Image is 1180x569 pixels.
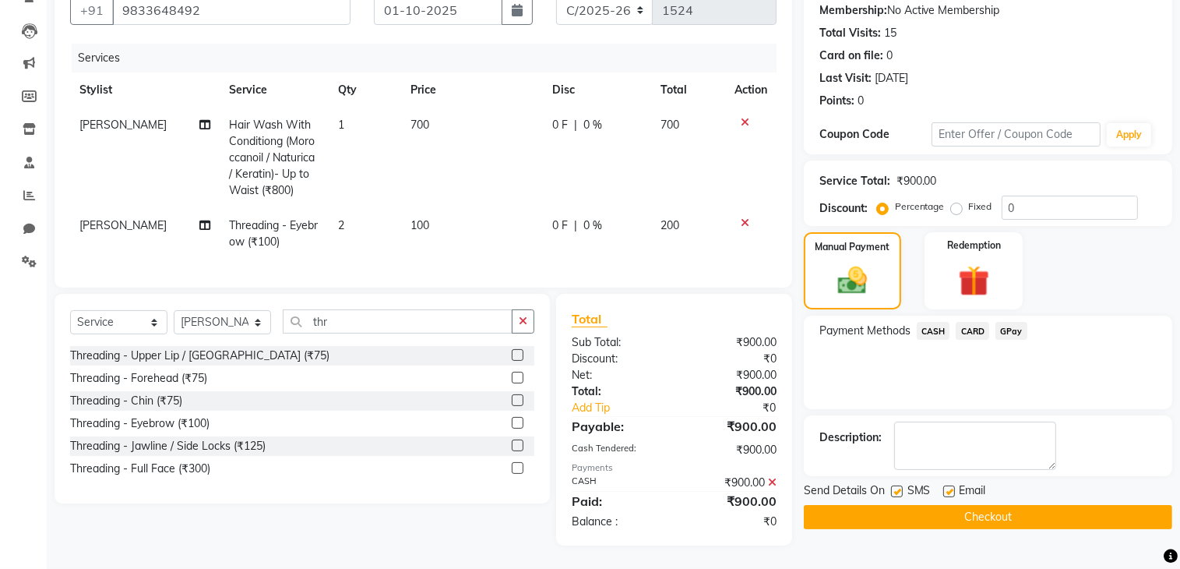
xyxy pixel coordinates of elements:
[674,514,787,530] div: ₹0
[875,70,908,87] div: [DATE]
[283,309,513,334] input: Search or Scan
[674,475,787,491] div: ₹900.00
[960,482,986,502] span: Email
[819,173,890,189] div: Service Total:
[819,429,882,446] div: Description:
[552,117,568,133] span: 0 F
[70,348,329,364] div: Threading - Upper Lip / [GEOGRAPHIC_DATA] (₹75)
[819,25,881,41] div: Total Visits:
[329,72,401,108] th: Qty
[70,72,220,108] th: Stylist
[932,122,1101,147] input: Enter Offer / Coupon Code
[858,93,864,109] div: 0
[410,218,429,232] span: 100
[70,461,210,477] div: Threading - Full Face (₹300)
[560,492,674,511] div: Paid:
[896,173,937,189] div: ₹900.00
[674,442,787,458] div: ₹900.00
[884,25,896,41] div: 15
[79,218,167,232] span: [PERSON_NAME]
[674,367,787,383] div: ₹900.00
[574,117,577,133] span: |
[560,417,674,436] div: Payable:
[949,262,999,300] img: _gift.svg
[819,2,887,19] div: Membership:
[819,200,868,217] div: Discount:
[583,217,602,234] span: 0 %
[674,417,787,436] div: ₹900.00
[819,93,854,109] div: Points:
[70,415,210,432] div: Threading - Eyebrow (₹100)
[819,70,872,87] div: Last Visit:
[560,400,693,416] a: Add Tip
[560,351,674,367] div: Discount:
[338,218,344,232] span: 2
[674,351,787,367] div: ₹0
[70,370,207,387] div: Threading - Forehead (₹75)
[829,263,876,298] img: _cash.svg
[560,334,674,351] div: Sub Total:
[560,514,674,530] div: Balance :
[674,383,787,400] div: ₹900.00
[72,44,788,72] div: Services
[819,48,883,64] div: Card on file:
[79,118,167,132] span: [PERSON_NAME]
[660,118,679,132] span: 700
[70,438,266,454] div: Threading - Jawline / Side Locks (₹125)
[229,218,318,249] span: Threading - Eyebrow (₹100)
[693,400,788,416] div: ₹0
[819,323,911,339] span: Payment Methods
[410,118,429,132] span: 700
[401,72,543,108] th: Price
[804,482,885,502] span: Send Details On
[947,239,1001,253] label: Redemption
[572,461,777,475] div: Payments
[995,322,1027,340] span: GPay
[907,482,931,502] span: SMS
[338,118,344,132] span: 1
[572,311,608,327] span: Total
[574,217,577,234] span: |
[804,505,1172,529] button: Checkout
[725,72,777,108] th: Action
[969,200,992,214] label: Fixed
[560,475,674,491] div: CASH
[674,334,787,351] div: ₹900.00
[560,383,674,400] div: Total:
[220,72,329,108] th: Service
[660,218,679,232] span: 200
[819,2,1157,19] div: No Active Membership
[674,492,787,511] div: ₹900.00
[917,322,950,340] span: CASH
[552,217,568,234] span: 0 F
[560,442,674,458] div: Cash Tendered:
[886,48,893,64] div: 0
[895,200,945,214] label: Percentage
[229,118,315,197] span: Hair Wash With Conditiong (Moroccanoil / Naturica / Keratin)- Up to Waist (₹800)
[543,72,651,108] th: Disc
[560,367,674,383] div: Net:
[583,117,602,133] span: 0 %
[70,393,182,409] div: Threading - Chin (₹75)
[815,240,890,254] label: Manual Payment
[819,126,932,143] div: Coupon Code
[1107,123,1151,147] button: Apply
[956,322,989,340] span: CARD
[651,72,725,108] th: Total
